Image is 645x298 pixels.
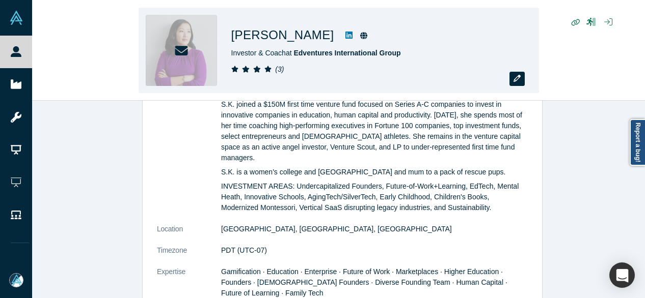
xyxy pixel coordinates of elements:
[9,273,23,287] img: Mia Scott's Account
[157,245,221,266] dt: Timezone
[221,267,507,297] span: Gamification · Education · Enterprise · Future of Work · Marketplaces · Higher Education · Founde...
[221,167,528,177] p: S.K. is a women's college and [GEOGRAPHIC_DATA] and mum to a pack of rescue pups.
[157,224,221,245] dt: Location
[293,49,400,57] a: Edventures International Group
[630,119,645,166] a: Report a bug!
[231,49,401,57] span: Investor & Coach at
[9,11,23,25] img: Alchemist Vault Logo
[221,224,528,234] dd: [GEOGRAPHIC_DATA], [GEOGRAPHIC_DATA], [GEOGRAPHIC_DATA]
[221,181,528,213] p: INVESTMENT AREAS: Undercapitalized Founders, Future-of-Work+Learning, EdTech, Mental Heath, Innov...
[221,99,528,163] p: S.K. joined a $150M first time venture fund focused on Series A-C companies to invest in innovati...
[221,245,528,256] dd: PDT (UTC-07)
[275,65,284,73] i: ( 3 )
[231,26,334,44] h1: [PERSON_NAME]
